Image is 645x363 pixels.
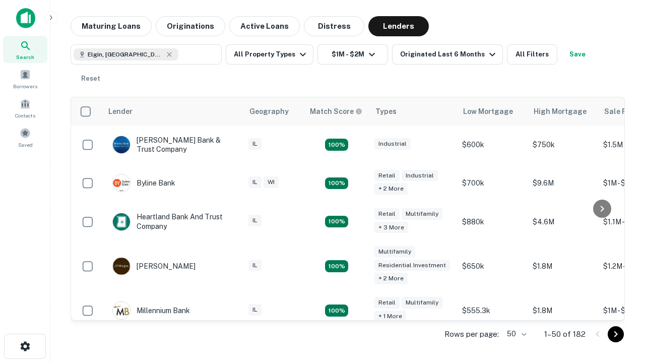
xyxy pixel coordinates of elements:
p: Rows per page: [444,328,499,340]
div: IL [248,138,262,150]
td: $555.3k [457,291,528,330]
div: IL [248,304,262,316]
div: IL [248,215,262,226]
div: Multifamily [402,297,442,309]
div: Matching Properties: 26, hasApolloMatch: undefined [325,260,348,272]
th: Types [369,97,457,126]
div: High Mortgage [534,105,587,117]
div: Byline Bank [112,174,175,192]
div: [PERSON_NAME] [112,257,196,275]
div: Geography [249,105,289,117]
div: Heartland Bank And Trust Company [112,212,233,230]
div: Retail [374,208,400,220]
button: All Property Types [226,44,313,65]
th: Lender [102,97,243,126]
button: All Filters [507,44,557,65]
td: $880k [457,202,528,240]
div: Millennium Bank [112,301,190,320]
td: $9.6M [528,164,598,202]
span: Elgin, [GEOGRAPHIC_DATA], [GEOGRAPHIC_DATA] [88,50,163,59]
div: Retail [374,297,400,309]
div: Matching Properties: 28, hasApolloMatch: undefined [325,139,348,151]
th: High Mortgage [528,97,598,126]
img: picture [113,213,130,230]
div: Industrial [374,138,411,150]
th: Geography [243,97,304,126]
td: $650k [457,241,528,292]
a: Saved [3,124,47,151]
div: + 1 more [374,311,406,322]
div: + 2 more [374,183,408,195]
div: + 3 more [374,222,408,233]
button: Go to next page [608,326,624,342]
div: Lender [108,105,133,117]
div: Low Mortgage [463,105,513,117]
a: Contacts [3,94,47,122]
div: + 2 more [374,273,408,284]
div: Matching Properties: 16, hasApolloMatch: undefined [325,305,348,317]
span: Borrowers [13,82,37,90]
button: Lenders [368,16,429,36]
div: [PERSON_NAME] Bank & Trust Company [112,136,233,154]
div: Matching Properties: 19, hasApolloMatch: undefined [325,177,348,190]
button: Originations [156,16,225,36]
h6: Match Score [310,106,360,117]
button: Reset [75,69,107,89]
img: capitalize-icon.png [16,8,35,28]
button: $1M - $2M [317,44,388,65]
td: $1.8M [528,241,598,292]
div: Multifamily [374,246,415,258]
img: picture [113,258,130,275]
span: Saved [18,141,33,149]
p: 1–50 of 182 [544,328,586,340]
div: Originated Last 6 Months [400,48,498,60]
button: Distress [304,16,364,36]
div: Matching Properties: 19, hasApolloMatch: undefined [325,216,348,228]
button: Active Loans [229,16,300,36]
span: Search [16,53,34,61]
td: $4.6M [528,202,598,240]
button: Save your search to get updates of matches that match your search criteria. [561,44,594,65]
span: Contacts [15,111,35,119]
div: WI [264,176,279,188]
div: Retail [374,170,400,181]
div: Capitalize uses an advanced AI algorithm to match your search with the best lender. The match sco... [310,106,362,117]
th: Capitalize uses an advanced AI algorithm to match your search with the best lender. The match sco... [304,97,369,126]
iframe: Chat Widget [595,250,645,298]
div: IL [248,176,262,188]
a: Search [3,36,47,63]
button: Originated Last 6 Months [392,44,503,65]
div: Types [375,105,397,117]
td: $750k [528,126,598,164]
div: Multifamily [402,208,442,220]
td: $1.8M [528,291,598,330]
img: picture [113,174,130,192]
a: Borrowers [3,65,47,92]
td: $700k [457,164,528,202]
div: Industrial [402,170,438,181]
td: $600k [457,126,528,164]
div: Residential Investment [374,260,450,271]
div: 50 [503,327,528,341]
img: picture [113,302,130,319]
th: Low Mortgage [457,97,528,126]
img: picture [113,136,130,153]
button: Maturing Loans [71,16,152,36]
div: IL [248,260,262,271]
